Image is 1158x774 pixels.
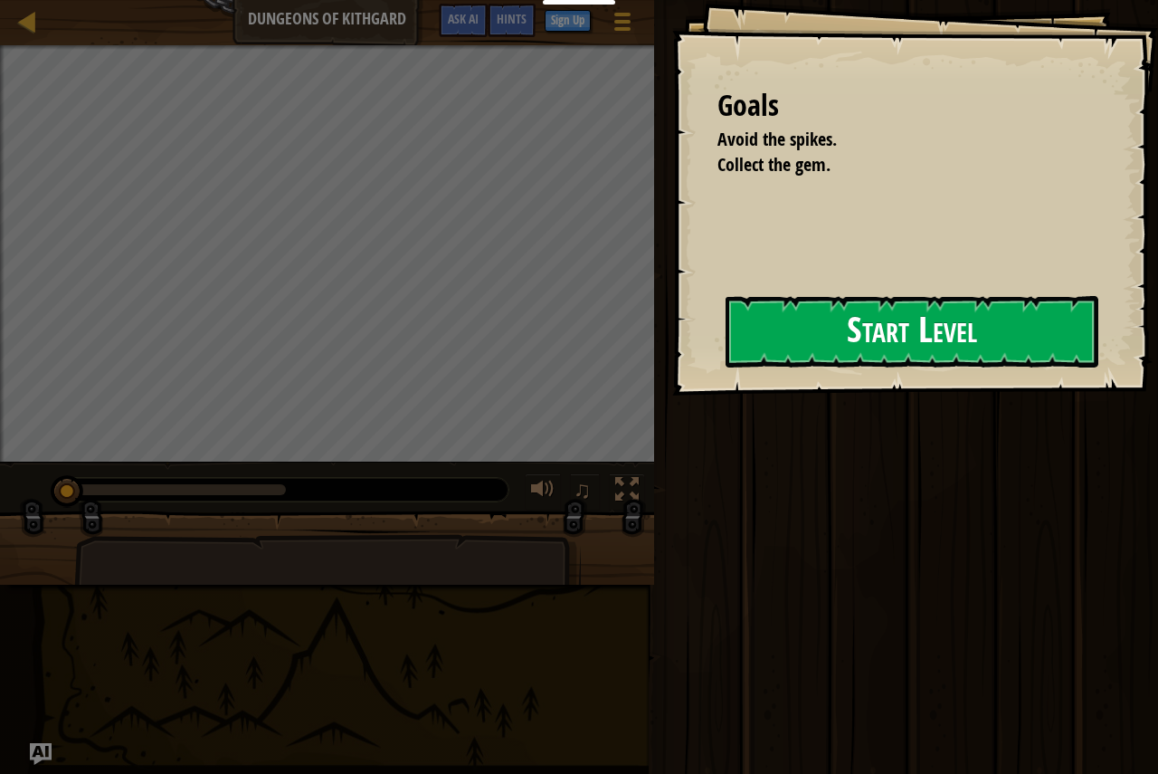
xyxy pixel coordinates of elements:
li: Collect the gem. [695,152,1090,178]
button: Start Level [726,296,1098,368]
span: Hints [497,10,527,27]
button: Sign Up [545,10,591,32]
button: Toggle fullscreen [609,473,645,511]
li: Avoid the spikes. [695,127,1090,153]
button: Show game menu [600,4,645,46]
span: Ask AI [448,10,479,27]
button: Adjust volume [525,473,561,511]
span: ♫ [574,476,592,503]
span: Collect the gem. [717,152,831,177]
button: ♫ [570,473,601,511]
button: Ask AI [30,743,52,765]
span: Avoid the spikes. [717,127,837,151]
button: Ask AI [439,4,488,37]
div: Goals [717,85,1095,127]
